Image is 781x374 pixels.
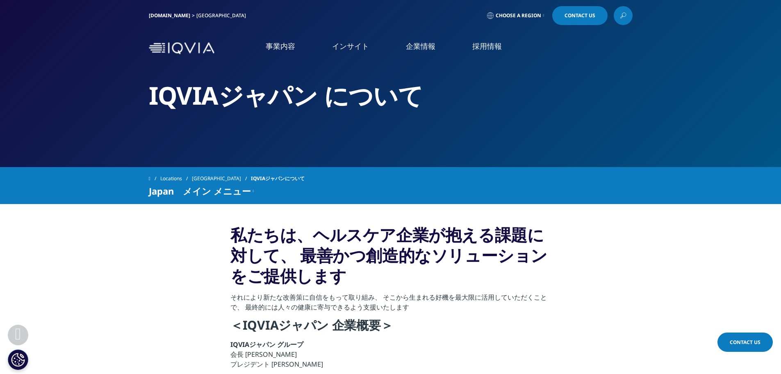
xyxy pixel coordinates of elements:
[230,225,551,292] h3: 私たちは、ヘルスケア企業が抱える課題に対して、 最善かつ創造的なソリューションをご提供します
[230,292,551,317] p: それにより新たな改善策に自信をもって取り組み、 そこから生まれる好機を最大限に活用していただくことで、 最終的には人々の健康に寄与できるよう支援いたします
[717,333,773,352] a: Contact Us
[472,41,502,51] a: 採用情報
[160,171,192,186] a: Locations
[149,80,633,111] h2: IQVIAジャパン について
[251,171,305,186] span: IQVIAジャパンについて
[149,12,190,19] a: [DOMAIN_NAME]
[565,13,595,18] span: Contact Us
[552,6,608,25] a: Contact Us
[230,317,551,340] h4: ＜IQVIAジャパン 企業概要＞
[230,340,303,349] strong: IQVIAジャパン グループ
[218,29,633,68] nav: Primary
[230,340,551,374] p: 会長 [PERSON_NAME] プレジデント [PERSON_NAME]
[332,41,369,51] a: インサイト
[192,171,251,186] a: [GEOGRAPHIC_DATA]
[8,349,28,370] button: Cookie 設定
[196,12,249,19] div: [GEOGRAPHIC_DATA]
[496,12,541,19] span: Choose a Region
[149,186,251,196] span: Japan メイン メニュー
[406,41,435,51] a: 企業情報
[266,41,295,51] a: 事業内容
[730,339,761,346] span: Contact Us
